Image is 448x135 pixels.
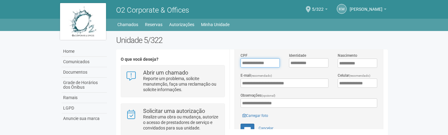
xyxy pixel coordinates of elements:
label: CPF [241,53,248,58]
strong: Abrir um chamado [143,69,188,76]
a: Chamados [117,20,138,29]
h2: Unidade 5/322 [116,36,388,45]
a: Grade de Horários dos Ônibus [62,78,107,93]
a: Documentos [62,67,107,78]
label: Identidade [289,53,306,58]
p: Reporte um problema, solicite manutenção, faça uma reclamação ou solicite informações. [143,76,220,92]
label: Celular [338,73,370,79]
img: logo.jpg [60,3,106,40]
a: Reservas [145,20,162,29]
a: KM [337,4,347,14]
a: Abrir um chamado Reporte um problema, solicite manutenção, faça uma reclamação ou solicite inform... [126,70,220,92]
a: Solicitar uma autorização Realize uma obra ou mudança, autorize o acesso de prestadores de serviç... [126,108,220,131]
span: O2 Corporate & Offices [116,6,189,14]
label: Observações [241,93,275,98]
a: Ramais [62,93,107,103]
p: Realize uma obra ou mudança, autorize o acesso de prestadores de serviço e convidados para sua un... [143,114,220,131]
a: Cancelar [255,124,277,133]
a: Minha Unidade [201,20,230,29]
h4: O que você deseja? [121,57,225,62]
span: 5/322 [312,1,324,12]
span: Karine Mansour Soares [350,1,382,12]
label: Nascimento [338,53,357,58]
a: Home [62,46,107,57]
a: LGPD [62,103,107,114]
a: [PERSON_NAME] [350,8,386,13]
a: Autorizações [169,20,194,29]
a: Carregar foto [241,112,270,119]
a: Anuncie sua marca [62,114,107,124]
span: (recomendado) [251,74,272,77]
span: (recomendado) [349,74,370,77]
label: E-mail [241,73,272,79]
a: 5/322 [312,8,328,13]
span: (opcional) [261,94,275,97]
strong: Solicitar uma autorização [143,108,205,114]
a: Comunicados [62,57,107,67]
